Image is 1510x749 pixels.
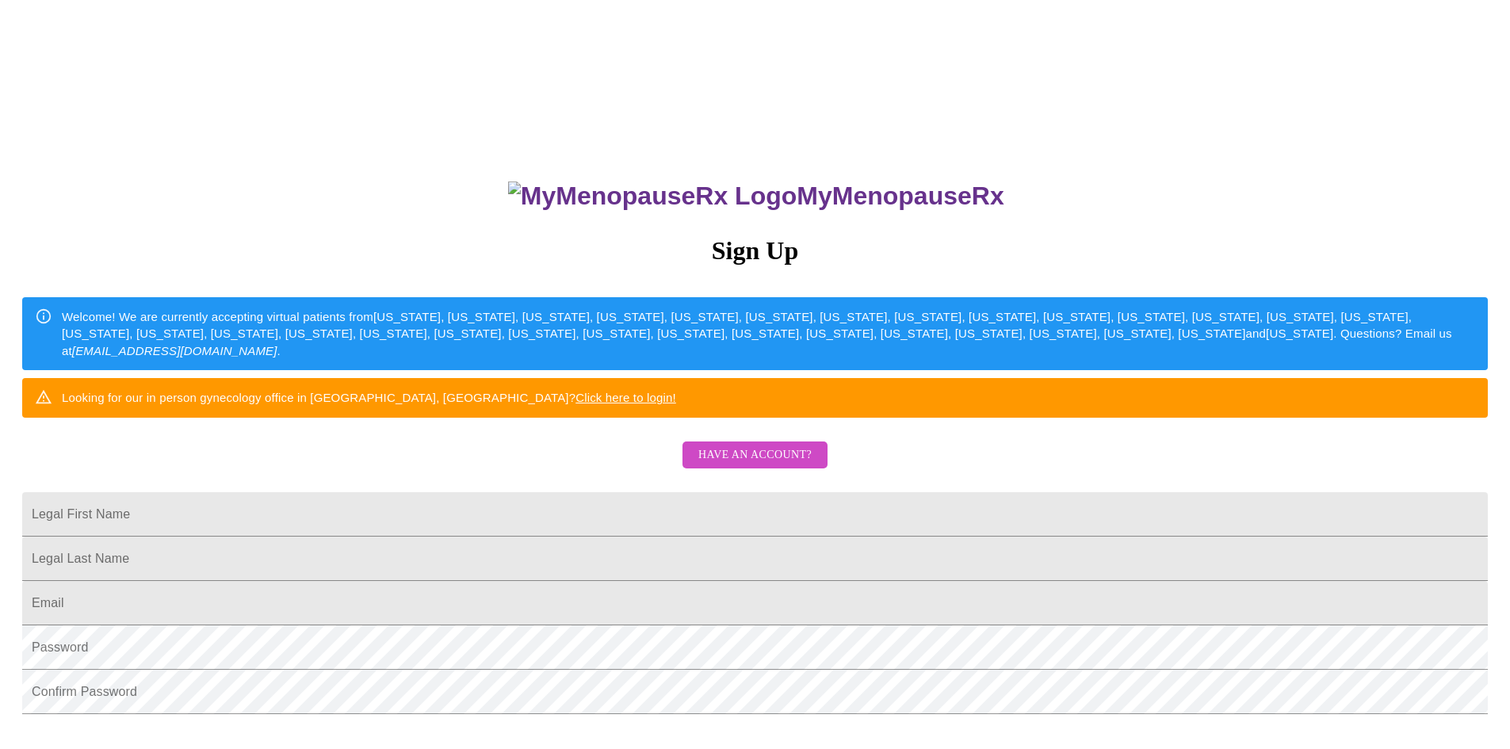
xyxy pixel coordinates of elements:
img: MyMenopauseRx Logo [508,182,797,211]
div: Welcome! We are currently accepting virtual patients from [US_STATE], [US_STATE], [US_STATE], [US... [62,302,1475,365]
span: Have an account? [698,445,812,465]
a: Click here to login! [575,391,676,404]
h3: Sign Up [22,236,1488,266]
h3: MyMenopauseRx [25,182,1489,211]
a: Have an account? [679,459,831,472]
div: Looking for our in person gynecology office in [GEOGRAPHIC_DATA], [GEOGRAPHIC_DATA]? [62,383,676,412]
button: Have an account? [682,441,828,469]
em: [EMAIL_ADDRESS][DOMAIN_NAME] [72,344,277,357]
